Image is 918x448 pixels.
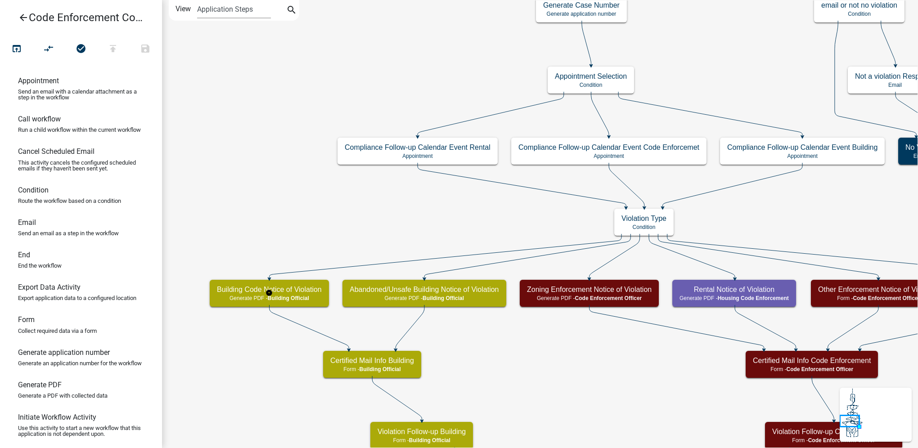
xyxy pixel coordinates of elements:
[345,153,490,159] p: Appointment
[18,328,97,334] p: Collect required data via a form
[18,251,30,259] h6: End
[140,43,151,56] i: save
[0,40,33,59] button: Test Workflow
[409,437,450,444] span: Building Official
[18,393,108,399] p: Generate a PDF with collected data
[527,295,652,301] p: Generate PDF -
[821,11,897,17] p: Condition
[11,43,22,56] i: open_in_browser
[555,72,627,81] h5: Appointment Selection
[18,127,141,133] p: Run a child workflow within the current workflow
[518,153,699,159] p: Appointment
[18,160,144,171] p: This activity cancels the configured scheduled emails if they haven't been sent yet.
[32,40,65,59] button: Auto Layout
[753,366,871,372] p: Form -
[718,295,789,301] span: Housing Code Enforcement
[284,4,299,18] button: search
[821,1,897,9] h5: email or not no violation
[18,348,110,357] h6: Generate application number
[753,356,871,365] h5: Certified Mail Info Code Enforcement
[18,12,29,25] i: arrow_back
[423,295,464,301] span: Building Official
[360,366,401,372] span: Building Official
[18,381,62,389] h6: Generate PDF
[772,427,895,436] h5: Violation Follow-up Code Enforcement
[518,143,699,152] h5: Compliance Follow-up Calendar Event Code Enforcemet
[217,295,322,301] p: Generate PDF -
[18,76,59,85] h6: Appointment
[0,40,162,61] div: Workflow actions
[286,4,297,17] i: search
[18,147,94,156] h6: Cancel Scheduled Email
[76,43,86,56] i: check_circle
[527,285,652,294] h5: Zoning Enforcement Notice of Violation
[727,153,877,159] p: Appointment
[7,7,148,28] a: Code Enforcement Complaint
[378,437,466,444] p: Form -
[772,437,895,444] p: Form -
[18,218,36,227] h6: Email
[350,295,499,301] p: Generate PDF -
[18,230,119,236] p: Send an email as a step in the workflow
[268,295,309,301] span: Building Official
[679,295,789,301] p: Generate PDF -
[543,11,620,17] p: Generate application number
[786,366,853,372] span: Code Enforcement Officer
[65,40,97,59] button: No problems
[18,360,142,366] p: Generate an application number for the workflow
[555,82,627,88] p: Condition
[621,214,666,223] h5: Violation Type
[129,40,162,59] button: Save
[621,224,666,230] p: Condition
[575,295,642,301] span: Code Enforcement Officer
[350,285,499,294] h5: Abandoned/Unsafe Building Notice of Violation
[18,186,49,194] h6: Condition
[217,285,322,294] h5: Building Code Notice of Violation
[18,263,62,269] p: End the workflow
[18,89,144,100] p: Send an email with a calendar attachment as a step in the workflow
[108,43,118,56] i: publish
[808,437,875,444] span: Code Enforcement Officer
[97,40,129,59] button: Publish
[543,1,620,9] h5: Generate Case Number
[18,295,136,301] p: Export application data to a configured location
[18,283,81,291] h6: Export Data Activity
[18,115,61,123] h6: Call workflow
[727,143,877,152] h5: Compliance Follow-up Calendar Event Building
[330,356,414,365] h5: Certified Mail Info Building
[18,198,121,204] p: Route the workflow based on a condition
[345,143,490,152] h5: Compliance Follow-up Calendar Event Rental
[18,315,35,324] h6: Form
[378,427,466,436] h5: Violation Follow-up Building
[44,43,54,56] i: compare_arrows
[679,285,789,294] h5: Rental Notice of Violation
[18,425,144,437] p: Use this activity to start a new workflow that this application is not dependent upon.
[330,366,414,372] p: Form -
[18,413,96,421] h6: Initiate Workflow Activity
